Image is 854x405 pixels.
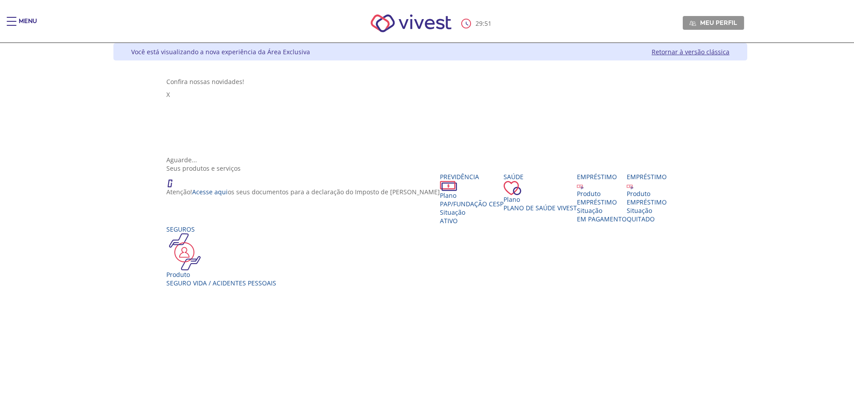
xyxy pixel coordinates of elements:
[627,215,655,223] span: QUITADO
[577,172,627,181] div: Empréstimo
[440,191,504,200] div: Plano
[504,181,521,195] img: ico_coracao.png
[577,198,627,206] div: EMPRÉSTIMO
[166,270,276,279] div: Produto
[440,200,504,208] span: PAP/Fundação CESP
[577,183,584,189] img: ico_emprestimo.svg
[166,156,695,164] div: Aguarde...
[19,17,37,35] div: Menu
[166,90,170,99] span: X
[627,206,667,215] div: Situação
[683,16,744,29] a: Meu perfil
[440,181,457,191] img: ico_dinheiro.png
[166,233,203,270] img: ico_seguros.png
[652,48,729,56] a: Retornar à versão clássica
[440,217,458,225] span: Ativo
[475,19,483,28] span: 29
[361,4,462,42] img: Vivest
[166,225,276,287] a: Seguros Produto Seguro Vida / Acidentes Pessoais
[627,183,633,189] img: ico_emprestimo.svg
[484,19,491,28] span: 51
[627,198,667,206] div: EMPRÉSTIMO
[166,225,276,233] div: Seguros
[504,172,577,181] div: Saúde
[440,172,504,225] a: Previdência PlanoPAP/Fundação CESP SituaçãoAtivo
[504,204,577,212] span: Plano de Saúde VIVEST
[461,19,493,28] div: :
[504,195,577,204] div: Plano
[627,172,667,181] div: Empréstimo
[166,279,276,287] div: Seguro Vida / Acidentes Pessoais
[166,77,695,86] div: Confira nossas novidades!
[700,19,737,27] span: Meu perfil
[440,172,504,181] div: Previdência
[166,188,440,196] p: Atenção! os seus documentos para a declaração do Imposto de [PERSON_NAME]
[107,43,747,405] div: Vivest
[440,208,504,217] div: Situação
[577,215,627,223] span: EM PAGAMENTO
[627,189,667,198] div: Produto
[577,172,627,223] a: Empréstimo Produto EMPRÉSTIMO Situação EM PAGAMENTO
[166,164,695,172] div: Seus produtos e serviços
[131,48,310,56] div: Você está visualizando a nova experiência da Área Exclusiva
[689,20,696,27] img: Meu perfil
[192,188,228,196] a: Acesse aqui
[577,189,627,198] div: Produto
[577,206,627,215] div: Situação
[627,172,667,223] a: Empréstimo Produto EMPRÉSTIMO Situação QUITADO
[166,172,181,188] img: ico_atencao.png
[504,172,577,212] a: Saúde PlanoPlano de Saúde VIVEST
